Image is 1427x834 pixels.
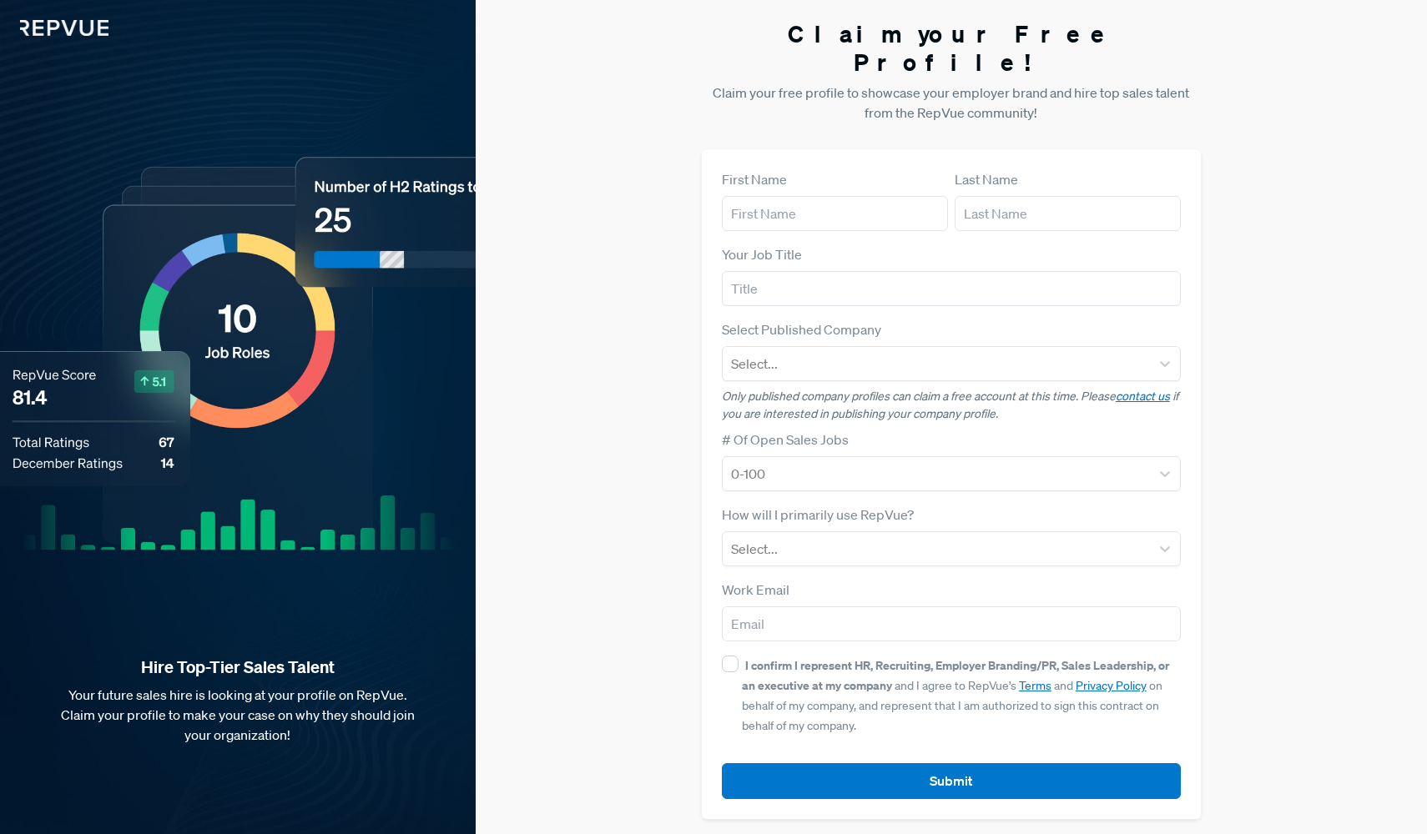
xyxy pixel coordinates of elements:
[955,196,1181,231] input: Last Name
[722,388,1182,423] p: Only published company profiles can claim a free account at this time. Please if you are interest...
[1076,678,1147,693] a: Privacy Policy
[722,763,1182,799] button: Submit
[722,319,881,339] label: Select Published Company
[742,658,1169,733] span: and I agree to RepVue’s and on behalf of my company, and represent that I am authorized to sign t...
[722,196,948,231] input: First Name
[722,505,914,525] label: How will I primarily use RepVue?
[722,606,1182,641] input: Email
[702,83,1202,123] p: Claim your free profile to showcase your employer brand and hire top sales talent from the RepVue...
[722,580,789,600] label: Work Email
[722,271,1182,306] input: Title
[1019,678,1051,693] a: Terms
[722,244,802,264] label: Your Job Title
[955,169,1018,189] label: Last Name
[702,20,1202,76] h3: Claim your Free Profile!
[27,685,449,745] p: Your future sales hire is looking at your profile on RepVue. Claim your profile to make your case...
[722,430,849,450] label: # Of Open Sales Jobs
[1116,389,1170,404] a: contact us
[742,657,1169,693] strong: I confirm I represent HR, Recruiting, Employer Branding/PR, Sales Leadership, or an executive at ...
[722,169,787,189] label: First Name
[27,656,449,678] strong: Hire Top-Tier Sales Talent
